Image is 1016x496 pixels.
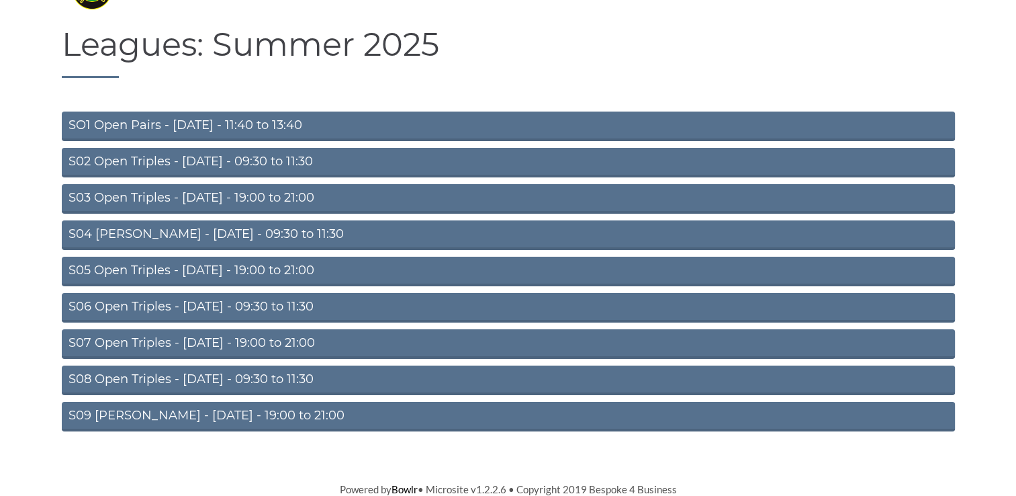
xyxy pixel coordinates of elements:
[62,27,955,78] h1: Leagues: Summer 2025
[62,112,955,141] a: SO1 Open Pairs - [DATE] - 11:40 to 13:40
[62,184,955,214] a: S03 Open Triples - [DATE] - 19:00 to 21:00
[62,366,955,395] a: S08 Open Triples - [DATE] - 09:30 to 11:30
[391,483,418,495] a: Bowlr
[340,483,677,495] span: Powered by • Microsite v1.2.2.6 • Copyright 2019 Bespoke 4 Business
[62,220,955,250] a: S04 [PERSON_NAME] - [DATE] - 09:30 to 11:30
[62,329,955,359] a: S07 Open Triples - [DATE] - 19:00 to 21:00
[62,257,955,286] a: S05 Open Triples - [DATE] - 19:00 to 21:00
[62,402,955,431] a: S09 [PERSON_NAME] - [DATE] - 19:00 to 21:00
[62,293,955,323] a: S06 Open Triples - [DATE] - 09:30 to 11:30
[62,148,955,177] a: S02 Open Triples - [DATE] - 09:30 to 11:30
